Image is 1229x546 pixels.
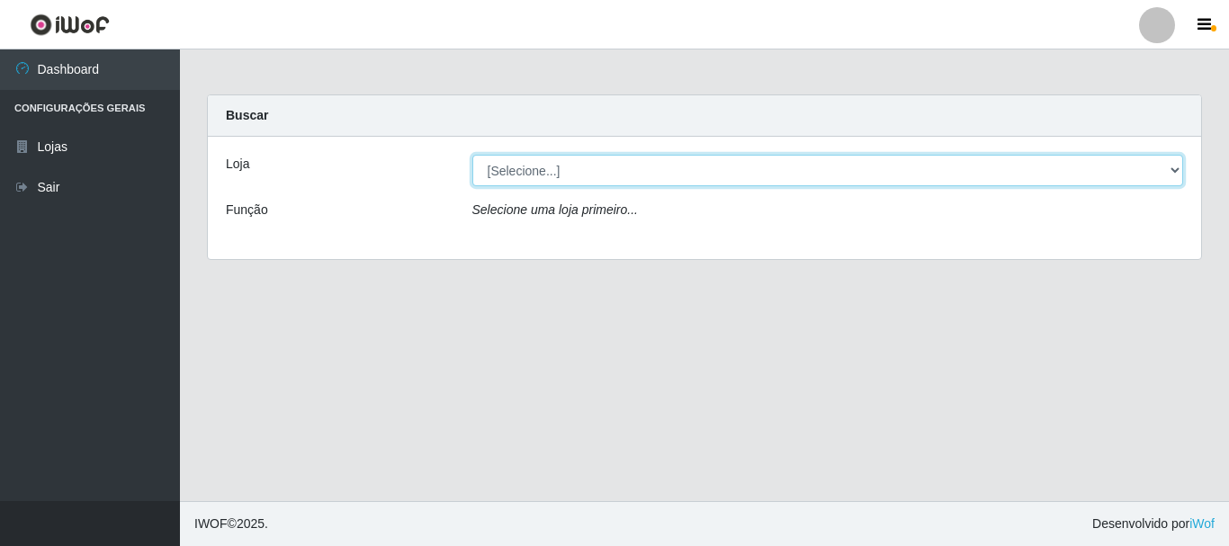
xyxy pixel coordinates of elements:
[472,202,638,217] i: Selecione uma loja primeiro...
[1189,516,1215,531] a: iWof
[30,13,110,36] img: CoreUI Logo
[226,155,249,174] label: Loja
[226,201,268,219] label: Função
[1092,515,1215,533] span: Desenvolvido por
[226,108,268,122] strong: Buscar
[194,515,268,533] span: © 2025 .
[194,516,228,531] span: IWOF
